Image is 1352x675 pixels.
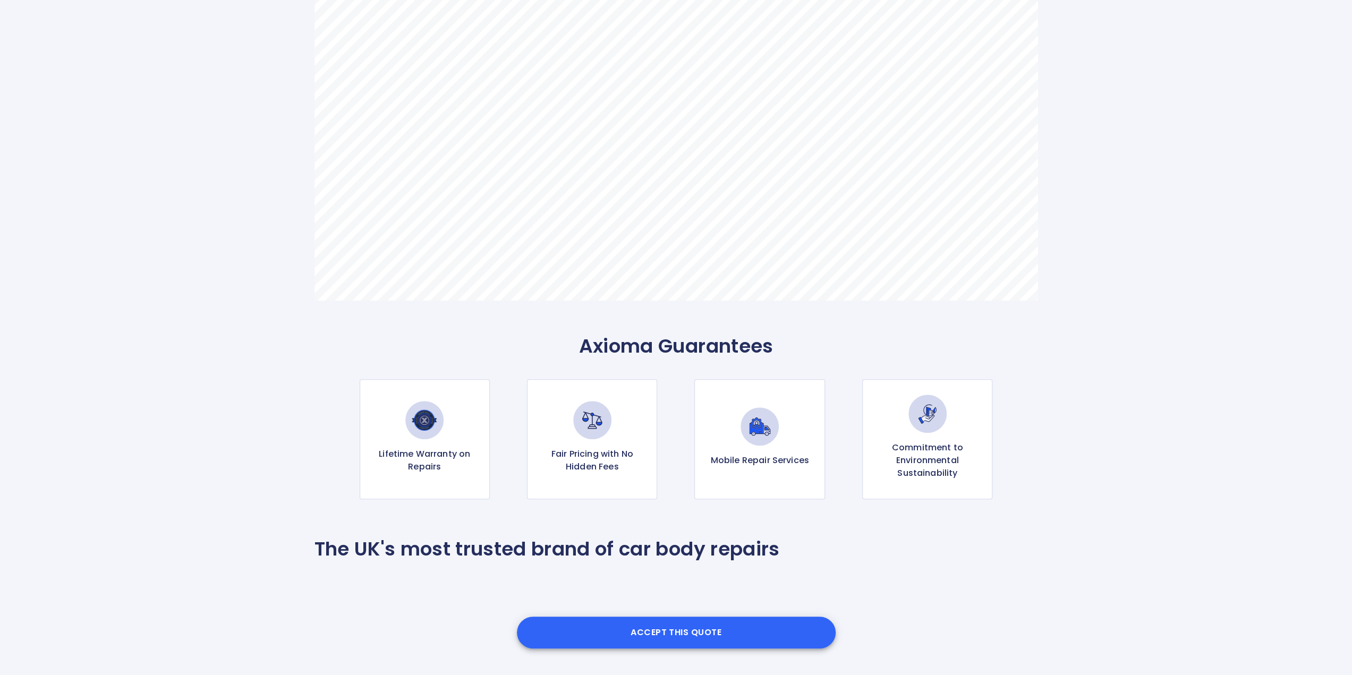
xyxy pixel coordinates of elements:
img: Commitment to Environmental Sustainability [908,395,947,433]
p: Fair Pricing with No Hidden Fees [536,448,648,473]
img: Lifetime Warranty on Repairs [405,401,444,439]
p: Commitment to Environmental Sustainability [871,441,983,480]
button: Accept this Quote [517,617,836,648]
iframe: Customer reviews powered by Trustpilot [314,578,1038,652]
p: Lifetime Warranty on Repairs [369,448,481,473]
p: Axioma Guarantees [314,335,1038,358]
p: The UK's most trusted brand of car body repairs [314,537,780,561]
p: Mobile Repair Services [711,454,809,467]
img: Mobile Repair Services [741,407,779,446]
img: Fair Pricing with No Hidden Fees [573,401,611,439]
